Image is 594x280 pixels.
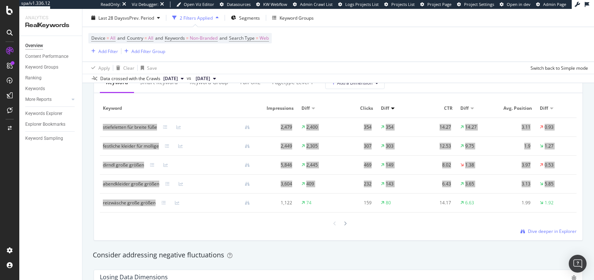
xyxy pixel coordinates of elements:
span: Keywords [165,35,185,41]
div: abendkleider große größen [103,181,159,187]
div: Save [147,65,157,71]
button: Apply [88,62,110,74]
div: Consider addressing negative fluctuations [93,250,584,260]
div: 2,449 [262,143,292,149]
span: and [219,35,227,41]
div: 303 [386,143,394,149]
span: Diff [540,105,548,112]
div: Content Performance [25,53,68,60]
div: 1,122 [262,200,292,206]
div: 143 [386,181,394,187]
div: 0.93 [545,124,554,131]
span: Logs Projects List [345,1,379,7]
span: Admin Page [543,1,566,7]
a: Admin Crawl List [293,1,333,7]
button: Last 28 DaysvsPrev. Period [88,12,163,24]
div: 14.27 [421,124,451,131]
div: 9.75 [465,143,474,149]
a: Keyword Sampling [25,135,77,142]
div: More Reports [25,96,52,103]
div: 3.11 [500,124,531,131]
div: 307 [341,143,372,149]
div: 1.99 [500,200,531,206]
div: Add Filter [98,48,118,54]
span: Diff [301,105,310,112]
div: 14.17 [421,200,451,206]
span: vs [187,75,193,82]
a: Keywords Explorer [25,110,77,118]
div: 409 [306,181,314,187]
div: 2 Filters Applied [180,14,213,21]
a: Keywords [25,85,77,93]
span: Open Viz Editor [184,1,214,7]
div: 3,604 [262,181,292,187]
div: Analytics [25,15,76,21]
a: Admin Page [536,1,566,7]
div: 74 [306,200,311,206]
a: Ranking [25,74,77,82]
div: Clear [123,65,134,71]
div: 1.9 [500,143,531,149]
a: Content Performance [25,53,77,60]
a: Open in dev [500,1,531,7]
div: 6.63 [465,200,474,206]
div: Open Intercom Messenger [569,255,587,273]
div: Viz Debugger: [132,1,159,7]
span: Admin Crawl List [300,1,333,7]
button: Segments [228,12,263,24]
div: Overview [25,42,43,50]
button: Keyword Groups [269,12,317,24]
a: Logs Projects List [338,1,379,7]
div: RealKeywords [25,21,76,30]
a: Dive deeper in Explorer [520,228,577,234]
span: Keyword [103,105,254,112]
div: 1.92 [545,200,554,206]
a: More Reports [25,96,69,103]
div: 354 [341,124,372,131]
div: 3.97 [500,162,531,168]
button: 2 Filters Applied [169,12,222,24]
a: Keyword Groups [25,63,77,71]
div: 5,846 [262,162,292,168]
div: 1.38 [465,162,474,168]
span: and [117,35,125,41]
span: vs Prev. Period [125,14,154,21]
span: Country [127,35,143,41]
div: 5.85 [545,181,554,187]
span: KW Webflow [263,1,287,7]
div: Switch back to Simple mode [531,65,588,71]
span: All [148,33,153,43]
div: 80 [386,200,391,206]
button: Add Filter [88,47,118,56]
div: 2,445 [306,162,318,168]
span: 2025 Jul. 23rd [196,75,210,82]
span: Diff [381,105,389,112]
span: Device [91,35,105,41]
a: KW Webflow [256,1,287,7]
a: Project Page [420,1,451,7]
a: Projects List [384,1,415,7]
div: 2,400 [306,124,318,131]
div: Keywords Explorer [25,110,62,118]
span: Open in dev [507,1,531,7]
div: dirndl große größen [103,162,144,168]
div: Keyword Sampling [25,135,63,142]
button: [DATE] [193,74,219,83]
span: 2025 Aug. 17th [163,75,178,82]
span: Diff [460,105,469,112]
span: Project Page [427,1,451,7]
button: [DATE] [160,74,187,83]
div: Data crossed with the Crawls [100,75,160,82]
span: CTR [421,105,453,112]
div: 14.27 [465,124,477,131]
span: = [107,35,109,41]
span: Projects List [391,1,415,7]
div: Add Filter Group [131,48,165,54]
div: ReadOnly: [101,1,121,7]
span: Segments [239,14,260,21]
span: All [110,33,115,43]
div: 149 [386,162,394,168]
div: festliche kleider für mollige [103,143,159,149]
div: 12.53 [421,143,451,149]
span: Datasources [227,1,251,7]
